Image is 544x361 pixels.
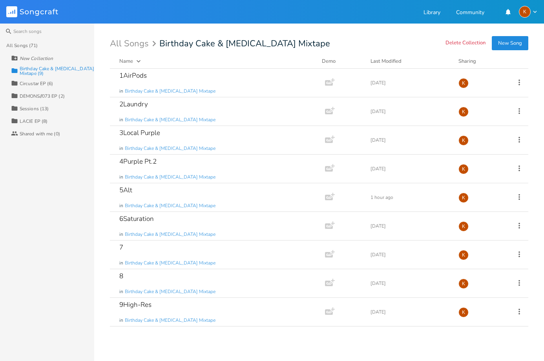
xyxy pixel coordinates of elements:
span: Birthday Cake & [MEDICAL_DATA] Mixtape [125,174,215,180]
a: Library [424,10,440,16]
div: All Songs [110,40,159,47]
div: [DATE] [371,310,449,314]
div: [DATE] [371,252,449,257]
div: Name [119,58,133,65]
div: Sessions (13) [20,106,49,111]
button: Name [119,57,312,65]
div: 2Laundry [119,101,148,108]
div: [DATE] [371,80,449,85]
span: Birthday Cake & [MEDICAL_DATA] Mixtape [125,260,215,266]
span: Birthday Cake & [MEDICAL_DATA] Mixtape [159,39,330,48]
div: Kat [458,221,469,232]
div: Kat [458,164,469,174]
button: Delete Collection [445,40,486,47]
div: Kat [458,107,469,117]
span: Birthday Cake & [MEDICAL_DATA] Mixtape [125,117,215,123]
div: Kat [458,250,469,260]
div: Kat [458,193,469,203]
span: in [119,174,123,180]
span: Birthday Cake & [MEDICAL_DATA] Mixtape [125,288,215,295]
span: in [119,88,123,95]
div: Birthday Cake & [MEDICAL_DATA] Mixtape (9) [20,66,94,76]
div: [DATE] [371,109,449,114]
div: LACIE EP (8) [20,119,47,124]
span: in [119,288,123,295]
div: New Collection [20,56,53,61]
div: Sharing [458,57,506,65]
div: 7 [119,244,123,251]
span: Birthday Cake & [MEDICAL_DATA] Mixtape [125,145,215,152]
span: in [119,231,123,238]
div: 4Purple Pt.2 [119,158,157,165]
div: Last Modified [371,58,402,65]
div: [DATE] [371,281,449,286]
span: in [119,317,123,324]
div: Demo [322,57,361,65]
a: Community [456,10,484,16]
div: Kat [458,78,469,88]
div: 9High-Res [119,301,152,308]
div: Kat [458,135,469,146]
span: Birthday Cake & [MEDICAL_DATA] Mixtape [125,202,215,209]
div: All Songs (71) [6,43,38,48]
button: Last Modified [371,57,449,65]
span: in [119,260,123,266]
div: 5Alt [119,187,132,193]
div: 1 hour ago [371,195,449,200]
span: Birthday Cake & [MEDICAL_DATA] Mixtape [125,88,215,95]
div: [DATE] [371,138,449,142]
div: Circustar EP (6) [20,81,53,86]
div: DEMONS//073 EP (2) [20,94,65,98]
div: 3Local Purple [119,129,160,136]
div: Kat [519,6,531,18]
div: Kat [458,279,469,289]
div: [DATE] [371,224,449,228]
div: Kat [458,307,469,317]
span: in [119,202,123,209]
span: in [119,145,123,152]
button: New Song [492,36,528,50]
div: 6Saturation [119,215,154,222]
div: 1AirPods [119,72,147,79]
span: Birthday Cake & [MEDICAL_DATA] Mixtape [125,317,215,324]
div: Shared with me (0) [20,131,60,136]
div: [DATE] [371,166,449,171]
div: 8 [119,273,123,279]
span: in [119,117,123,123]
button: K [519,6,538,18]
span: Birthday Cake & [MEDICAL_DATA] Mixtape [125,231,215,238]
